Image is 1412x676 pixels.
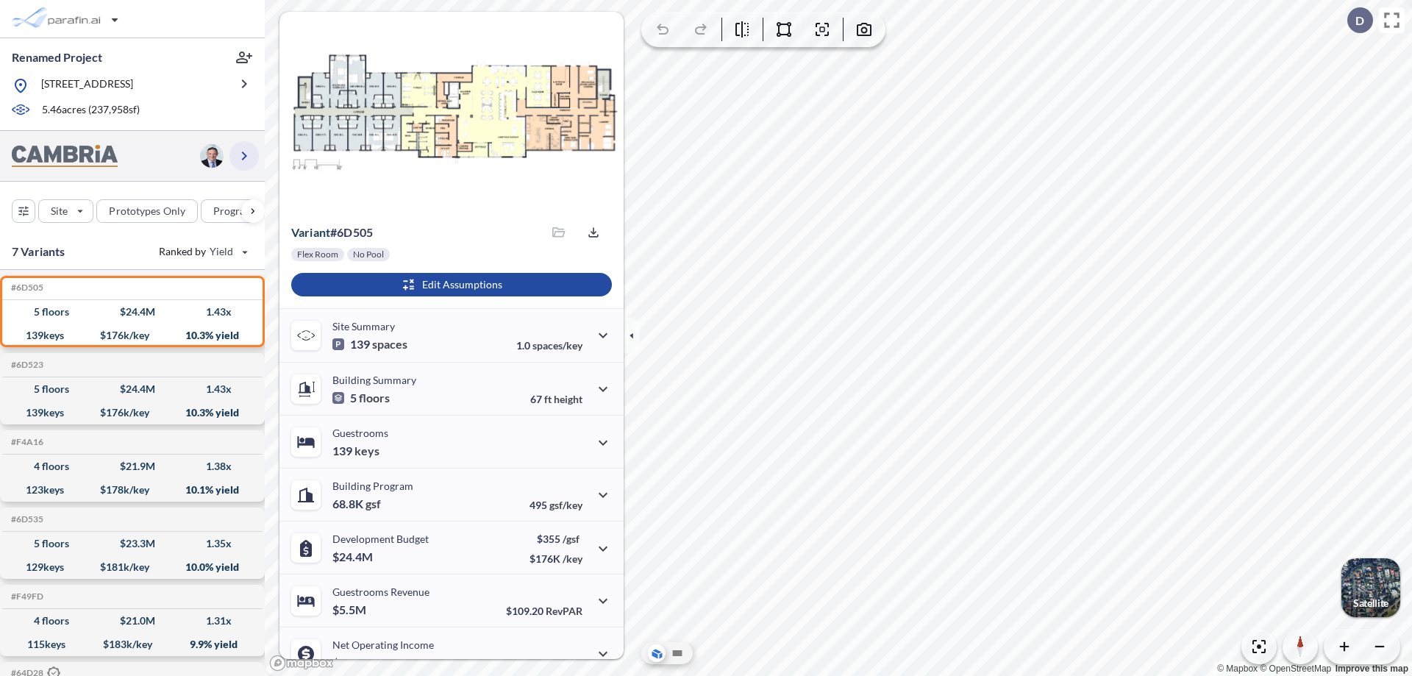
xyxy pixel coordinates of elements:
[529,533,582,545] p: $355
[332,497,381,511] p: 68.8K
[12,49,102,65] p: Renamed Project
[332,480,413,492] p: Building Program
[1260,663,1331,674] a: OpenStreetMap
[41,77,133,95] p: [STREET_ADDRESS]
[529,499,582,511] p: 495
[366,497,381,511] span: gsf
[38,199,93,223] button: Site
[1336,663,1408,674] a: Improve this map
[532,339,582,352] span: spaces/key
[668,644,686,662] button: Site Plan
[1341,558,1400,617] button: Switcher ImageSatellite
[8,591,43,602] h5: Click to copy the code
[1341,558,1400,617] img: Switcher Image
[332,638,434,651] p: Net Operating Income
[109,204,185,218] p: Prototypes Only
[1353,597,1388,609] p: Satellite
[520,658,582,670] p: 45.0%
[8,514,43,524] h5: Click to copy the code
[332,586,429,598] p: Guestrooms Revenue
[530,393,582,405] p: 67
[1355,14,1364,27] p: D
[359,391,390,405] span: floors
[372,337,407,352] span: spaces
[563,533,580,545] span: /gsf
[549,499,582,511] span: gsf/key
[42,102,140,118] p: 5.46 acres ( 237,958 sf)
[147,240,257,263] button: Ranked by Yield
[269,655,334,672] a: Mapbox homepage
[291,225,330,239] span: Variant
[200,144,224,168] img: user logo
[332,549,375,564] p: $24.4M
[529,552,582,565] p: $176K
[297,249,338,260] p: Flex Room
[354,444,379,458] span: keys
[12,243,65,260] p: 7 Variants
[291,225,373,240] p: # 6d505
[544,393,552,405] span: ft
[332,602,368,617] p: $5.5M
[332,655,368,670] p: $2.5M
[8,282,43,293] h5: Click to copy the code
[96,199,198,223] button: Prototypes Only
[332,337,407,352] p: 139
[550,658,582,670] span: margin
[353,249,384,260] p: No Pool
[554,393,582,405] span: height
[210,244,234,259] span: Yield
[332,533,429,545] p: Development Budget
[506,605,582,617] p: $109.20
[332,444,379,458] p: 139
[8,437,43,447] h5: Click to copy the code
[1217,663,1258,674] a: Mapbox
[12,145,118,168] img: BrandImage
[332,391,390,405] p: 5
[546,605,582,617] span: RevPAR
[332,320,395,332] p: Site Summary
[422,277,502,292] p: Edit Assumptions
[291,273,612,296] button: Edit Assumptions
[201,199,280,223] button: Program
[332,374,416,386] p: Building Summary
[648,644,666,662] button: Aerial View
[51,204,68,218] p: Site
[213,204,254,218] p: Program
[516,339,582,352] p: 1.0
[563,552,582,565] span: /key
[8,360,43,370] h5: Click to copy the code
[332,427,388,439] p: Guestrooms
